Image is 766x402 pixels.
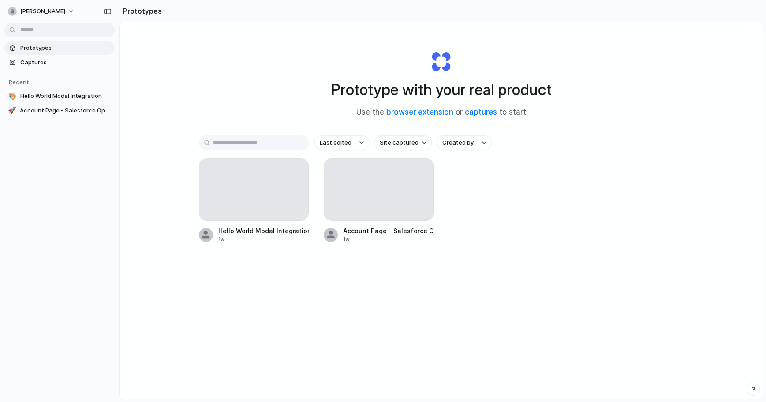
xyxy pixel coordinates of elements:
[343,226,434,235] div: Account Page - Salesforce Opportunity Section
[437,135,492,150] button: Created by
[20,7,65,16] span: [PERSON_NAME]
[380,138,418,147] span: Site captured
[331,78,552,101] h1: Prototype with your real product
[119,6,162,16] h2: Prototypes
[386,108,453,116] a: browser extension
[356,107,526,118] span: Use the or to start
[374,135,432,150] button: Site captured
[20,58,111,67] span: Captures
[314,135,369,150] button: Last edited
[218,235,309,243] div: 1w
[4,89,115,103] a: 🎨Hello World Modal Integration
[20,44,111,52] span: Prototypes
[4,4,79,19] button: [PERSON_NAME]
[4,104,115,117] a: 🚀Account Page - Salesforce Opportunity Section
[8,92,17,100] div: 🎨
[199,158,309,243] a: Hello World Modal Integration1w
[4,56,115,69] a: Captures
[20,92,111,100] span: Hello World Modal Integration
[218,226,309,235] div: Hello World Modal Integration
[4,41,115,55] a: Prototypes
[320,138,351,147] span: Last edited
[442,138,474,147] span: Created by
[465,108,497,116] a: captures
[343,235,434,243] div: 1w
[8,106,16,115] div: 🚀
[324,158,434,243] a: Account Page - Salesforce Opportunity Section1w
[9,78,29,86] span: Recent
[20,106,111,115] span: Account Page - Salesforce Opportunity Section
